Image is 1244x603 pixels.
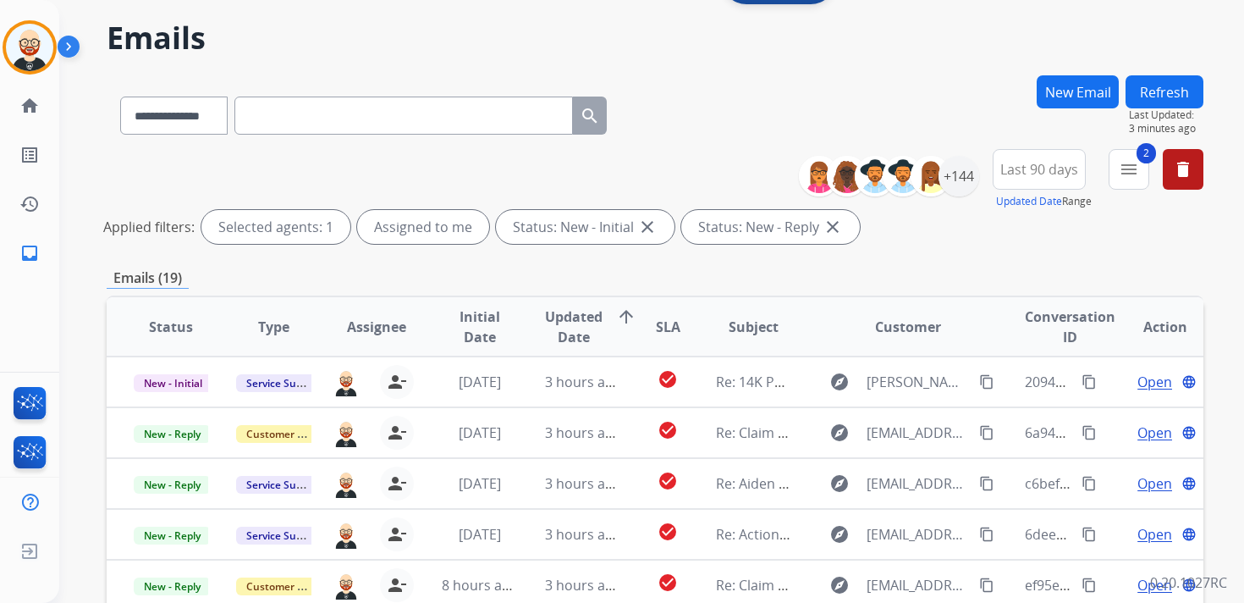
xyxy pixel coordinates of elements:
mat-icon: check_circle [658,369,678,390]
div: Status: New - Reply [681,210,860,244]
img: agent-avatar [333,418,360,447]
mat-icon: explore [829,372,850,392]
span: Re: 14K POL DOUBLE OVAL LINK BRC 7 has been delivered for servicing [716,373,1164,391]
span: Last 90 days [1000,166,1078,173]
mat-icon: explore [829,524,850,545]
span: 3 hours ago [545,373,621,391]
p: Emails (19) [107,268,189,289]
span: Last Updated: [1129,108,1203,122]
mat-icon: content_copy [1082,425,1097,440]
span: Re: Claim Update - Next Steps - Action Required [716,423,1018,442]
mat-icon: content_copy [979,476,994,491]
mat-icon: home [19,96,40,116]
mat-icon: person_remove [387,372,407,392]
span: [DATE] [459,373,501,391]
mat-icon: content_copy [1082,476,1097,491]
span: Customer [875,317,941,337]
span: Range [996,194,1092,208]
mat-icon: explore [829,423,850,443]
mat-icon: inbox [19,243,40,263]
mat-icon: close [637,217,658,237]
div: +144 [939,156,979,196]
h2: Emails [107,21,1203,55]
span: Service Support [236,527,333,545]
span: SLA [656,317,680,337]
mat-icon: person_remove [387,575,407,595]
mat-icon: content_copy [979,578,994,593]
mat-icon: arrow_upward [616,307,636,327]
button: Updated Date [996,195,1062,208]
span: [EMAIL_ADDRESS][DOMAIN_NAME] [867,524,970,545]
span: Customer Support [236,578,346,595]
mat-icon: language [1181,425,1197,440]
img: agent-avatar [333,520,360,549]
span: Open [1137,575,1172,595]
span: Assignee [347,317,406,337]
span: Re: Aiden has been delivered for servicing [716,474,982,493]
span: 2 [1137,143,1156,163]
span: New - Reply [134,425,211,443]
button: New Email [1037,75,1119,108]
span: New - Reply [134,578,211,595]
span: Subject [729,317,779,337]
span: 8 hours ago [442,576,518,595]
img: agent-avatar [333,571,360,600]
mat-icon: check_circle [658,573,678,593]
mat-icon: language [1181,527,1197,542]
span: New - Reply [134,476,211,494]
button: Last 90 days [993,149,1086,190]
span: Updated Date [545,307,603,347]
div: Selected agents: 1 [201,210,350,244]
div: Assigned to me [357,210,489,244]
mat-icon: explore [829,473,850,494]
mat-icon: check_circle [658,471,678,491]
span: Type [258,317,289,337]
p: Applied filters: [103,217,195,237]
span: Re: Claim Update - Next Steps - Action Required [716,576,1018,595]
mat-icon: content_copy [979,527,994,542]
mat-icon: list_alt [19,145,40,165]
mat-icon: content_copy [1082,527,1097,542]
span: [DATE] [459,525,501,544]
mat-icon: person_remove [387,524,407,545]
span: [DATE] [459,474,501,493]
span: 3 hours ago [545,423,621,442]
span: New - Reply [134,527,211,545]
mat-icon: history [19,194,40,214]
span: [EMAIL_ADDRESS][DOMAIN_NAME] [867,575,970,595]
mat-icon: content_copy [1082,578,1097,593]
span: Open [1137,423,1172,443]
mat-icon: content_copy [1082,374,1097,390]
span: Conversation ID [1025,307,1115,347]
p: 0.20.1027RC [1150,573,1227,593]
mat-icon: language [1181,374,1197,390]
th: Action [1100,297,1203,357]
mat-icon: search [580,106,600,126]
mat-icon: explore [829,575,850,595]
mat-icon: delete [1173,159,1193,180]
span: 3 hours ago [545,576,621,595]
button: 2 [1109,149,1149,190]
span: New - Initial [134,374,212,392]
span: Customer Support [236,425,346,443]
span: Service Support [236,374,333,392]
span: [PERSON_NAME][EMAIL_ADDRESS][DOMAIN_NAME] [867,372,970,392]
mat-icon: content_copy [979,425,994,440]
mat-icon: language [1181,476,1197,491]
span: Status [149,317,193,337]
span: Service Support [236,476,333,494]
mat-icon: check_circle [658,420,678,440]
img: agent-avatar [333,368,360,396]
span: Open [1137,524,1172,545]
button: Refresh [1126,75,1203,108]
mat-icon: person_remove [387,473,407,494]
mat-icon: menu [1119,159,1139,180]
div: Status: New - Initial [496,210,674,244]
span: [EMAIL_ADDRESS][DOMAIN_NAME] [867,473,970,494]
mat-icon: person_remove [387,423,407,443]
mat-icon: close [823,217,843,237]
span: [EMAIL_ADDRESS][DOMAIN_NAME] [867,423,970,443]
mat-icon: check_circle [658,522,678,542]
img: agent-avatar [333,469,360,498]
span: 3 hours ago [545,474,621,493]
